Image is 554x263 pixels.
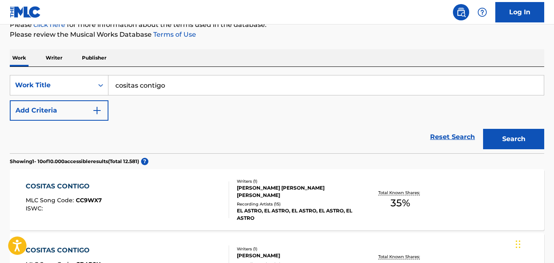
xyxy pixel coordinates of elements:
div: Writers ( 1 ) [237,178,356,184]
form: Search Form [10,75,544,153]
p: Please review the Musical Works Database [10,30,544,40]
span: ? [141,158,148,165]
img: search [456,7,466,17]
a: COSITAS CONTIGOMLC Song Code:CC9WX7ISWC:Writers (1)[PERSON_NAME] [PERSON_NAME] [PERSON_NAME]Recor... [10,169,544,230]
div: COSITAS CONTIGO [26,181,102,191]
div: [PERSON_NAME] [PERSON_NAME] [PERSON_NAME] [237,184,356,199]
div: [PERSON_NAME] [237,252,356,259]
div: Help [474,4,490,20]
p: Work [10,49,29,66]
div: Recording Artists ( 15 ) [237,201,356,207]
img: 9d2ae6d4665cec9f34b9.svg [92,106,102,115]
div: Work Title [15,80,88,90]
a: Terms of Use [152,31,196,38]
a: Log In [495,2,544,22]
p: Total Known Shares: [378,254,422,260]
iframe: Chat Widget [513,224,554,263]
img: MLC Logo [10,6,41,18]
p: Total Known Shares: [378,190,422,196]
div: EL ASTRO, EL ASTRO, EL ASTRO, EL ASTRO, EL ASTRO [237,207,356,222]
button: Add Criteria [10,100,108,121]
div: COSITAS CONTIGO [26,245,101,255]
p: Showing 1 - 10 of 10.000 accessible results (Total 12.581 ) [10,158,139,165]
div: Arrastrar [516,232,521,256]
span: MLC Song Code : [26,197,76,204]
p: Writer [43,49,65,66]
a: Reset Search [426,128,479,146]
img: help [477,7,487,17]
p: Publisher [79,49,109,66]
span: ISWC : [26,205,45,212]
span: CC9WX7 [76,197,102,204]
span: 35 % [391,196,410,210]
p: Please for more information about the terms used in the database. [10,20,544,30]
div: Writers ( 1 ) [237,246,356,252]
a: Public Search [453,4,469,20]
div: Widget de chat [513,224,554,263]
button: Search [483,129,544,149]
a: click here [33,21,65,29]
